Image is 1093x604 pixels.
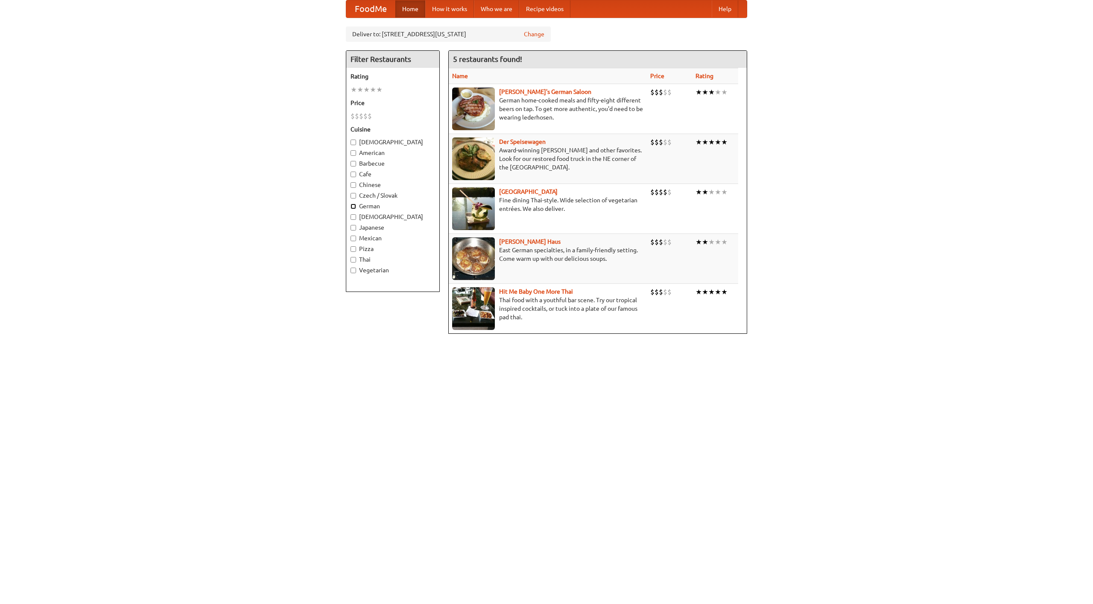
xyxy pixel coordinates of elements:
li: ★ [721,137,728,147]
label: Cafe [351,170,435,178]
a: How it works [425,0,474,18]
label: Vegetarian [351,266,435,274]
label: American [351,149,435,157]
img: esthers.jpg [452,88,495,130]
li: $ [659,237,663,247]
li: $ [650,137,655,147]
li: $ [667,88,672,97]
li: ★ [715,88,721,97]
input: Pizza [351,246,356,252]
div: Deliver to: [STREET_ADDRESS][US_STATE] [346,26,551,42]
label: Pizza [351,245,435,253]
li: $ [659,137,663,147]
li: $ [650,237,655,247]
a: Help [712,0,738,18]
label: [DEMOGRAPHIC_DATA] [351,213,435,221]
li: ★ [715,287,721,297]
li: ★ [708,237,715,247]
li: ★ [696,187,702,197]
input: Mexican [351,236,356,241]
li: ★ [357,85,363,94]
p: Award-winning [PERSON_NAME] and other favorites. Look for our restored food truck in the NE corne... [452,146,643,172]
ng-pluralize: 5 restaurants found! [453,55,522,63]
h5: Price [351,99,435,107]
input: Vegetarian [351,268,356,273]
a: Hit Me Baby One More Thai [499,288,573,295]
li: $ [667,237,672,247]
a: Recipe videos [519,0,570,18]
input: German [351,204,356,209]
p: East German specialties, in a family-friendly setting. Come warm up with our delicious soups. [452,246,643,263]
li: $ [355,111,359,121]
a: Change [524,30,544,38]
li: ★ [351,85,357,94]
a: Home [395,0,425,18]
input: Cafe [351,172,356,177]
li: ★ [721,237,728,247]
li: ★ [696,237,702,247]
label: Japanese [351,223,435,232]
li: $ [368,111,372,121]
h4: Filter Restaurants [346,51,439,68]
li: $ [667,287,672,297]
li: ★ [708,88,715,97]
label: Thai [351,255,435,264]
a: Who we are [474,0,519,18]
li: ★ [696,287,702,297]
li: ★ [721,287,728,297]
li: $ [655,287,659,297]
li: $ [655,88,659,97]
li: $ [663,287,667,297]
input: American [351,150,356,156]
label: Barbecue [351,159,435,168]
a: FoodMe [346,0,395,18]
img: speisewagen.jpg [452,137,495,180]
li: ★ [702,187,708,197]
li: ★ [696,88,702,97]
b: [PERSON_NAME]'s German Saloon [499,88,591,95]
li: ★ [708,187,715,197]
li: $ [650,187,655,197]
input: Chinese [351,182,356,188]
li: $ [663,187,667,197]
a: Rating [696,73,713,79]
input: [DEMOGRAPHIC_DATA] [351,214,356,220]
li: $ [663,237,667,247]
li: $ [663,137,667,147]
li: $ [650,287,655,297]
p: Thai food with a youthful bar scene. Try our tropical inspired cocktails, or tuck into a plate of... [452,296,643,321]
li: $ [659,88,663,97]
img: kohlhaus.jpg [452,237,495,280]
input: [DEMOGRAPHIC_DATA] [351,140,356,145]
li: $ [655,237,659,247]
li: ★ [721,187,728,197]
li: ★ [696,137,702,147]
li: ★ [370,85,376,94]
label: Chinese [351,181,435,189]
label: Mexican [351,234,435,242]
li: ★ [702,137,708,147]
input: Barbecue [351,161,356,166]
li: $ [650,88,655,97]
li: ★ [702,88,708,97]
p: Fine dining Thai-style. Wide selection of vegetarian entrées. We also deliver. [452,196,643,213]
input: Czech / Slovak [351,193,356,198]
input: Thai [351,257,356,263]
li: ★ [708,287,715,297]
li: ★ [721,88,728,97]
li: $ [363,111,368,121]
li: ★ [708,137,715,147]
li: $ [667,187,672,197]
label: Czech / Slovak [351,191,435,200]
label: German [351,202,435,210]
a: [GEOGRAPHIC_DATA] [499,188,558,195]
img: babythai.jpg [452,287,495,330]
li: $ [351,111,355,121]
a: [PERSON_NAME] Haus [499,238,561,245]
li: $ [659,187,663,197]
li: $ [663,88,667,97]
a: Der Speisewagen [499,138,546,145]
